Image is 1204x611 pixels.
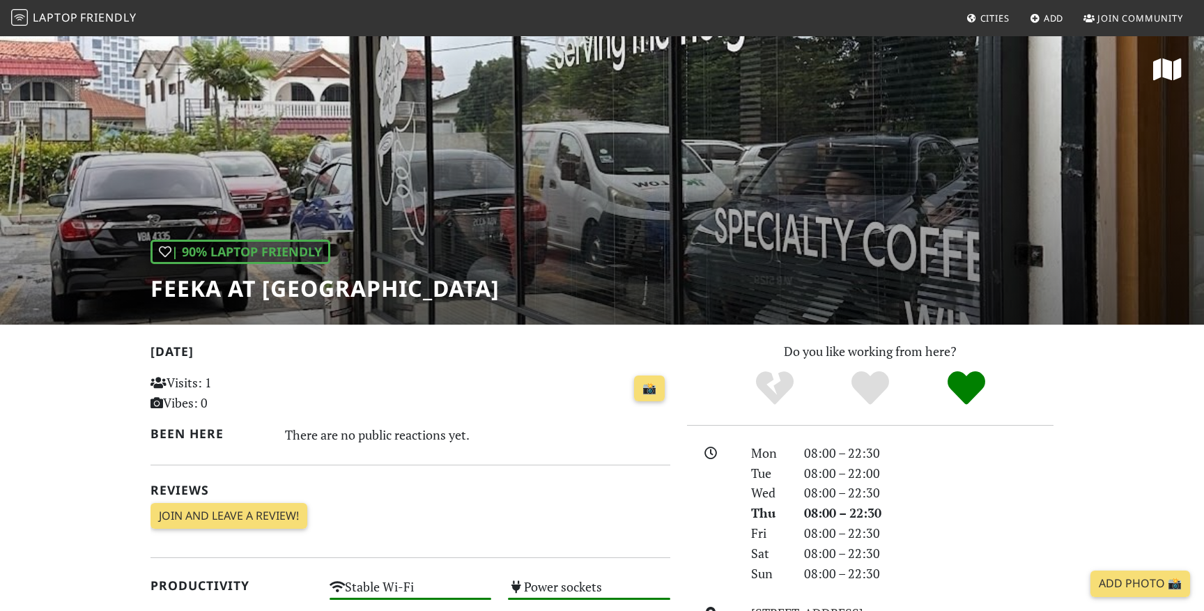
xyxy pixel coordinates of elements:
[687,341,1053,362] p: Do you like working from here?
[796,443,1062,463] div: 08:00 – 22:30
[743,483,796,503] div: Wed
[796,564,1062,584] div: 08:00 – 22:30
[150,578,313,593] h2: Productivity
[743,523,796,543] div: Fri
[796,523,1062,543] div: 08:00 – 22:30
[500,575,679,611] div: Power sockets
[150,344,670,364] h2: [DATE]
[727,369,823,408] div: No
[743,503,796,523] div: Thu
[11,6,137,31] a: LaptopFriendly LaptopFriendly
[796,463,1062,484] div: 08:00 – 22:00
[1078,6,1189,31] a: Join Community
[150,373,313,413] p: Visits: 1 Vibes: 0
[150,275,500,302] h1: FEEKA at [GEOGRAPHIC_DATA]
[150,426,268,441] h2: Been here
[150,503,307,529] a: Join and leave a review!
[285,424,671,446] div: There are no public reactions yet.
[33,10,78,25] span: Laptop
[11,9,28,26] img: LaptopFriendly
[918,369,1014,408] div: Definitely!
[150,483,670,497] h2: Reviews
[822,369,918,408] div: Yes
[796,483,1062,503] div: 08:00 – 22:30
[321,575,500,611] div: Stable Wi-Fi
[1024,6,1070,31] a: Add
[796,503,1062,523] div: 08:00 – 22:30
[1097,12,1183,24] span: Join Community
[743,443,796,463] div: Mon
[743,564,796,584] div: Sun
[980,12,1010,24] span: Cities
[961,6,1015,31] a: Cities
[150,240,330,264] div: | 90% Laptop Friendly
[80,10,136,25] span: Friendly
[743,463,796,484] div: Tue
[743,543,796,564] div: Sat
[796,543,1062,564] div: 08:00 – 22:30
[1044,12,1064,24] span: Add
[634,376,665,402] a: 📸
